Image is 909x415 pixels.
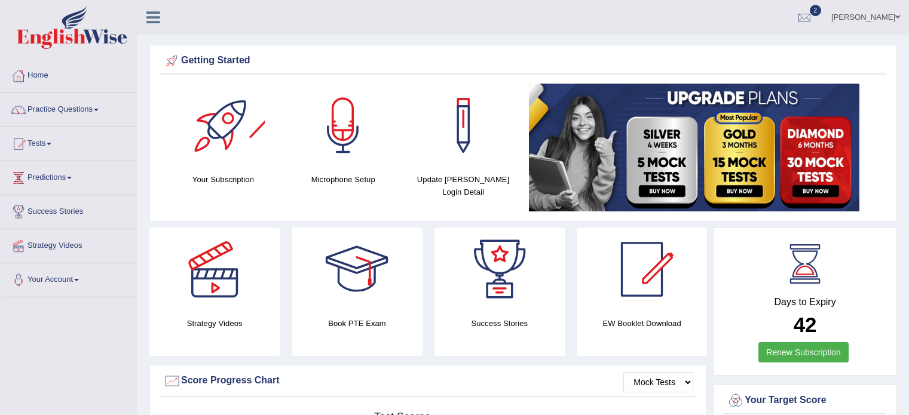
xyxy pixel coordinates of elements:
span: 2 [810,5,822,16]
h4: Update [PERSON_NAME] Login Detail [409,173,518,198]
div: Score Progress Chart [163,372,693,390]
a: Your Account [1,263,137,293]
h4: Book PTE Exam [292,317,422,330]
h4: Microphone Setup [289,173,397,186]
a: Predictions [1,161,137,191]
b: 42 [794,313,817,336]
h4: Your Subscription [169,173,277,186]
div: Your Target Score [727,392,883,410]
a: Practice Questions [1,93,137,123]
img: small5.jpg [529,84,859,211]
a: Home [1,59,137,89]
a: Tests [1,127,137,157]
h4: Strategy Videos [149,317,280,330]
a: Success Stories [1,195,137,225]
h4: EW Booklet Download [577,317,707,330]
h4: Days to Expiry [727,297,883,308]
h4: Success Stories [434,317,565,330]
a: Strategy Videos [1,229,137,259]
a: Renew Subscription [758,342,849,362]
div: Getting Started [163,52,883,70]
